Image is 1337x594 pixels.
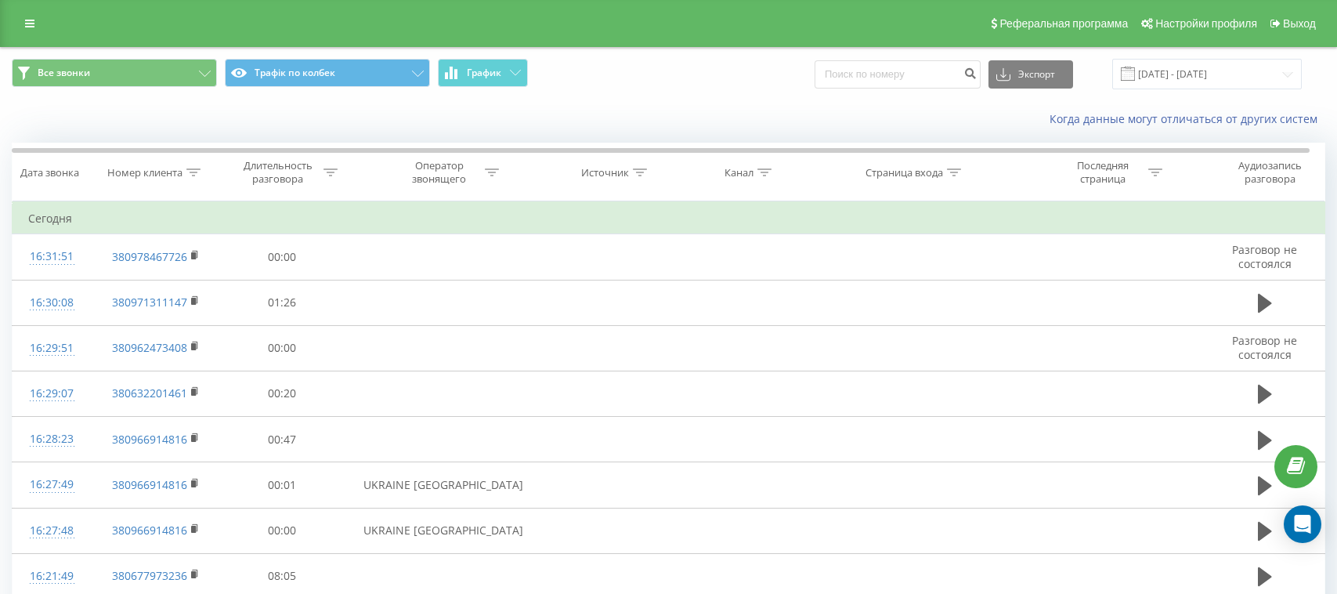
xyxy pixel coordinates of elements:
[28,516,76,546] div: 16:27:48
[999,17,1128,30] span: Реферальная программа
[107,166,182,179] div: Номер клиента
[112,340,187,355] a: 380962473408
[13,203,1325,234] td: Сегодня
[1050,111,1325,126] a: Когда данные могут отличаться от других систем
[20,166,79,179] div: Дата звонка
[725,166,753,179] div: Канал
[438,59,528,87] button: График
[220,234,344,280] td: 00:00
[988,60,1073,89] button: Экспорт
[112,295,187,310] a: 380971311147
[28,561,76,592] div: 16:21:49
[220,371,344,416] td: 00:20
[220,325,344,371] td: 00:00
[467,67,501,78] span: График
[112,249,187,264] a: 380978467726
[1061,159,1144,186] div: Последняя страница
[1232,242,1297,271] span: Разговор не состоялся
[236,159,320,186] div: Длительность разговора
[28,241,76,272] div: 16:31:51
[28,424,76,455] div: 16:28:23
[220,508,344,553] td: 00:00
[112,432,187,447] a: 380966914816
[28,288,76,318] div: 16:30:08
[112,386,187,400] a: 380632201461
[1155,17,1257,30] span: Настройки профиля
[344,462,542,508] td: UKRAINE [GEOGRAPHIC_DATA]
[28,378,76,409] div: 16:29:07
[12,59,217,87] button: Все звонки
[1220,159,1320,186] div: Аудиозапись разговора
[220,417,344,462] td: 00:47
[220,280,344,325] td: 01:26
[225,59,430,87] button: Трафік по колбек
[112,568,187,583] a: 380677973236
[865,166,943,179] div: Страница входа
[28,469,76,500] div: 16:27:49
[220,462,344,508] td: 00:01
[1284,505,1321,543] div: Open Intercom Messenger
[1232,333,1297,362] span: Разговор не состоялся
[815,60,981,89] input: Поиск по номеру
[28,333,76,364] div: 16:29:51
[38,67,90,79] span: Все звонки
[581,166,629,179] div: Источник
[112,523,187,538] a: 380966914816
[112,477,187,492] a: 380966914816
[344,508,542,553] td: UKRAINE [GEOGRAPHIC_DATA]
[1283,17,1316,30] span: Выход
[397,159,481,186] div: Оператор звонящего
